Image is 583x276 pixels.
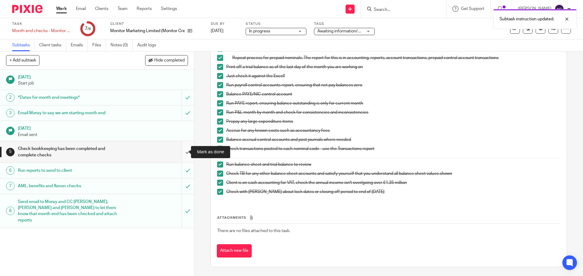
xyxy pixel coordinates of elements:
p: Check with [PERSON_NAME] about lock dates or closing off period to end of [DATE] [226,189,560,195]
div: 6 [6,166,15,175]
span: [DATE] [211,29,223,33]
a: Email [76,6,86,12]
p: Run PAYE report, ensuring balance outstanding is only for current month [226,100,560,106]
p: Run balance sheet and trial balance to review [226,161,560,168]
a: Audit logs [137,39,161,51]
p: Subtask instruction updated. [499,16,554,22]
label: Status [246,22,306,26]
h1: Check bookkeeping has been completed and complete checks [18,144,123,160]
p: Run payroll control accounts report, ensuring that net pay balances zero [226,82,560,88]
a: Work [56,6,67,12]
div: 8 [6,207,15,215]
p: Start job [18,80,188,86]
a: Files [92,39,106,51]
h1: Send email to Moray and CC [PERSON_NAME], [PERSON_NAME] and [PERSON_NAME] to let them know that m... [18,197,123,225]
p: Client is on cash accounting for VAT, check the annual income isn't over/going over £1.35 million [226,180,560,186]
p: Balance PAYE/NIC control account [226,91,560,97]
h1: [DATE] [18,124,188,131]
a: Reports [137,6,152,12]
p: Just check it against the Excel! [226,73,560,79]
div: 7 [85,25,91,32]
div: 5 [6,148,15,156]
img: Pixie [12,5,43,13]
p: Email sent [18,132,188,138]
a: Team [118,6,128,12]
h1: Email Moray to say we are starting month end [18,108,123,118]
p: Balance accrual control accounts and post journals where needed [226,137,560,143]
a: Clients [95,6,108,12]
div: 2 [6,93,15,102]
a: Settings [161,6,177,12]
p: Check transactions posted to each nominal code - use the Transactions report [226,146,560,152]
span: Hide completed [154,58,185,63]
p: Repeat process for prepaid nominals. The report for this is in accounting, reports, account trans... [232,55,560,61]
div: 7 [6,182,15,190]
span: There are no files attached to this task. [217,229,290,233]
button: + Add subtask [6,55,39,65]
div: Month end checks - Monitor Creative - Xero - August 2025 [12,28,73,34]
h1: Run reports to send to client [18,166,123,175]
h1: *Dates for month end meetings* [18,93,123,102]
small: /8 [87,27,91,31]
span: In progress [249,29,270,33]
a: Notes (0) [111,39,133,51]
a: Subtasks [12,39,35,51]
button: Attach new file [217,244,252,258]
p: Check TB for any other balance sheet accounts and satisfy yourself that you understand all balanc... [226,171,560,177]
label: Due by [211,22,238,26]
div: 3 [6,109,15,117]
h1: [DATE] [18,73,188,80]
label: Task [12,22,73,26]
p: Accrue for any known costs such as accountancy fees [226,128,560,134]
p: Prepay any large expenditure items [226,118,560,125]
p: Print off a trial balance as of the last day of the month you are working on [226,64,560,70]
p: Run P&L month by month and check for consistencies and inconsistencies [226,109,560,115]
button: Hide completed [145,55,188,65]
span: Attachments [217,216,246,219]
span: Awaiting information/Confirmation + 1 [317,29,389,33]
div: Month end checks - Monitor Creative - Xero - [DATE] [12,28,73,34]
a: Client tasks [39,39,66,51]
h1: AML, benefits and Xenon checks [18,181,123,191]
a: Emails [71,39,88,51]
label: Client [110,22,203,26]
img: svg%3E [554,4,564,14]
p: Monitor Marketing Limited (Monitor Creative) [110,28,185,34]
